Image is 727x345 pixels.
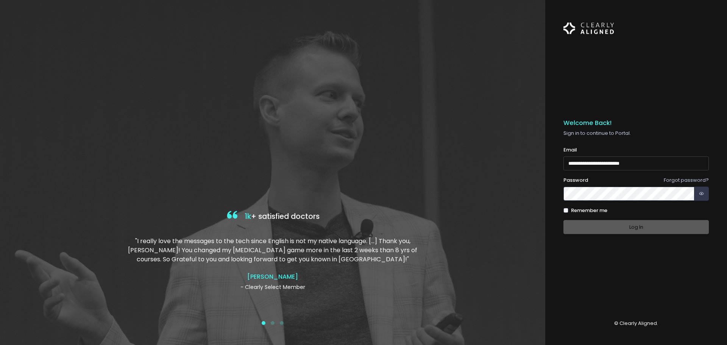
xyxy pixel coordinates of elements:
[126,283,419,291] p: - Clearly Select Member
[563,320,709,327] p: © Clearly Aligned.
[664,176,709,184] a: Forgot password?
[126,209,419,225] h4: + satisfied doctors
[126,237,419,264] p: "I really love the messages to the tech since English is not my native language. […] Thank you, [...
[563,119,709,127] h5: Welcome Back!
[563,146,577,154] label: Email
[563,18,614,39] img: Logo Horizontal
[563,176,588,184] label: Password
[126,273,419,280] h4: [PERSON_NAME]
[571,207,607,214] label: Remember me
[563,130,709,137] p: Sign in to continue to Portal.
[245,211,251,222] span: 1k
